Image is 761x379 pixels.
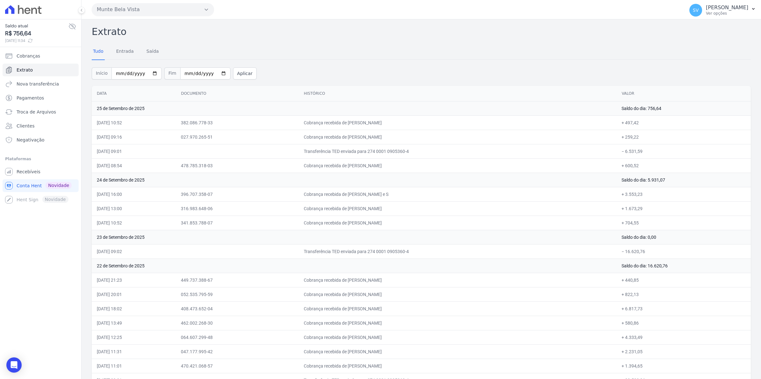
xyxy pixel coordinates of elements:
[176,287,299,301] td: 052.535.795-59
[176,187,299,201] td: 396.707.358-07
[3,64,79,76] a: Extrato
[6,357,22,373] div: Open Intercom Messenger
[92,201,176,216] td: [DATE] 13:00
[176,316,299,330] td: 462.002.268-30
[176,273,299,287] td: 449.737.388-67
[17,95,44,101] span: Pagamentos
[92,173,616,187] td: 24 de Setembro de 2025
[92,287,176,301] td: [DATE] 20:01
[176,201,299,216] td: 316.983.648-06
[299,144,616,158] td: Transferência TED enviada para 274 0001 0905360-4
[92,67,111,79] span: Início
[299,287,616,301] td: Cobrança recebida de [PERSON_NAME]
[176,359,299,373] td: 470.421.068-57
[176,344,299,359] td: 047.177.995-42
[616,316,751,330] td: + 580,86
[299,86,616,101] th: Histórico
[616,130,751,144] td: + 259,22
[299,344,616,359] td: Cobrança recebida de [PERSON_NAME]
[616,101,751,115] td: Saldo do dia: 756,64
[115,44,135,60] a: Entrada
[92,230,616,244] td: 23 de Setembro de 2025
[17,137,45,143] span: Negativação
[176,86,299,101] th: Documento
[17,183,42,189] span: Conta Hent
[299,201,616,216] td: Cobrança recebida de [PERSON_NAME]
[5,29,68,38] span: R$ 756,64
[299,330,616,344] td: Cobrança recebida de [PERSON_NAME]
[233,67,257,79] button: Aplicar
[92,216,176,230] td: [DATE] 10:52
[92,24,751,39] h2: Extrato
[3,165,79,178] a: Recebíveis
[176,158,299,173] td: 478.785.318-03
[616,301,751,316] td: + 6.817,73
[17,123,34,129] span: Clientes
[92,258,616,273] td: 22 de Setembro de 2025
[299,244,616,258] td: Transferência TED enviada para 274 0001 0905360-4
[706,4,748,11] p: [PERSON_NAME]
[616,230,751,244] td: Saldo do dia: 0,00
[299,216,616,230] td: Cobrança recebida de [PERSON_NAME]
[164,67,180,79] span: Fim
[299,316,616,330] td: Cobrança recebida de [PERSON_NAME]
[616,187,751,201] td: + 3.553,23
[5,23,68,29] span: Saldo atual
[92,330,176,344] td: [DATE] 12:25
[17,67,33,73] span: Extrato
[176,115,299,130] td: 382.086.778-33
[616,115,751,130] td: + 497,42
[3,92,79,104] a: Pagamentos
[706,11,748,16] p: Ver opções
[92,144,176,158] td: [DATE] 09:01
[299,130,616,144] td: Cobrança recebida de [PERSON_NAME]
[616,173,751,187] td: Saldo do dia: 5.931,07
[92,344,176,359] td: [DATE] 11:31
[3,106,79,118] a: Troca de Arquivos
[3,50,79,62] a: Cobranças
[145,44,160,60] a: Saída
[616,144,751,158] td: − 6.531,59
[92,301,176,316] td: [DATE] 18:02
[616,258,751,273] td: Saldo do dia: 16.620,76
[616,86,751,101] th: Valor
[176,130,299,144] td: 027.970.265-51
[5,38,68,44] span: [DATE] 11:34
[92,101,616,115] td: 25 de Setembro de 2025
[616,273,751,287] td: + 440,85
[92,86,176,101] th: Data
[299,301,616,316] td: Cobrança recebida de [PERSON_NAME]
[176,301,299,316] td: 408.473.652-04
[92,115,176,130] td: [DATE] 10:52
[616,158,751,173] td: + 600,52
[92,359,176,373] td: [DATE] 11:01
[176,330,299,344] td: 064.607.299-48
[92,130,176,144] td: [DATE] 09:16
[176,216,299,230] td: 341.853.788-07
[3,134,79,146] a: Negativação
[684,1,761,19] button: SV [PERSON_NAME] Ver opções
[299,115,616,130] td: Cobrança recebida de [PERSON_NAME]
[616,359,751,373] td: + 1.394,65
[3,78,79,90] a: Nova transferência
[616,216,751,230] td: + 704,55
[92,158,176,173] td: [DATE] 08:54
[92,244,176,258] td: [DATE] 09:02
[17,109,56,115] span: Troca de Arquivos
[616,244,751,258] td: − 16.620,76
[299,273,616,287] td: Cobrança recebida de [PERSON_NAME]
[5,155,76,163] div: Plataformas
[616,344,751,359] td: + 2.231,05
[3,120,79,132] a: Clientes
[616,330,751,344] td: + 4.333,49
[92,44,105,60] a: Tudo
[92,3,214,16] button: Munte Bela Vista
[92,273,176,287] td: [DATE] 21:23
[92,316,176,330] td: [DATE] 13:49
[92,187,176,201] td: [DATE] 16:00
[17,53,40,59] span: Cobranças
[17,169,40,175] span: Recebíveis
[299,158,616,173] td: Cobrança recebida de [PERSON_NAME]
[17,81,59,87] span: Nova transferência
[46,182,72,189] span: Novidade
